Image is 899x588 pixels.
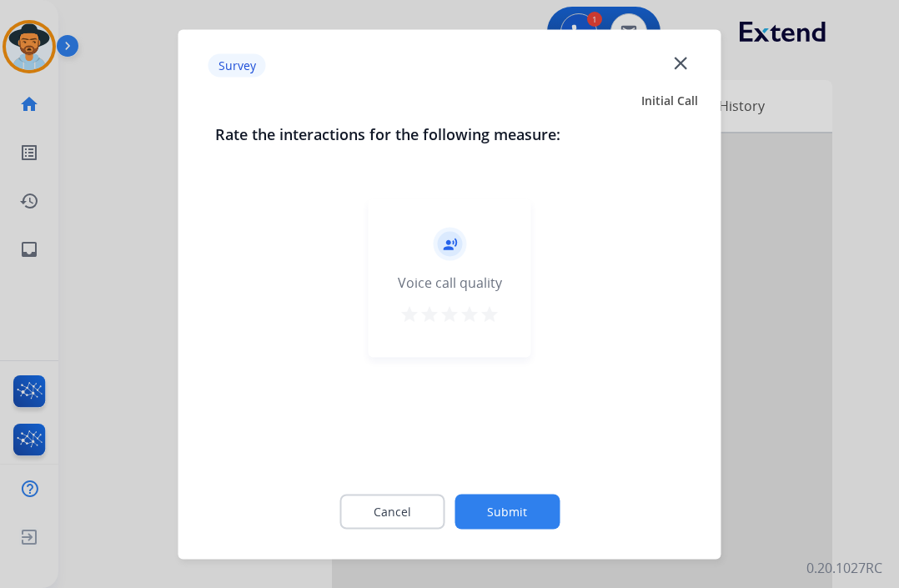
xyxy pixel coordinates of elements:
h3: Rate the interactions for the following measure: [215,122,685,145]
mat-icon: star [460,304,480,324]
mat-icon: star [439,304,460,324]
p: Survey [208,54,266,78]
p: 0.20.1027RC [806,558,882,578]
mat-icon: star [480,304,500,324]
mat-icon: star [399,304,419,324]
button: Submit [455,494,560,529]
mat-icon: close [670,52,691,73]
mat-icon: record_voice_over [442,236,457,251]
div: Voice call quality [398,272,502,292]
mat-icon: star [419,304,439,324]
span: Initial Call [641,92,698,108]
button: Cancel [339,494,444,529]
